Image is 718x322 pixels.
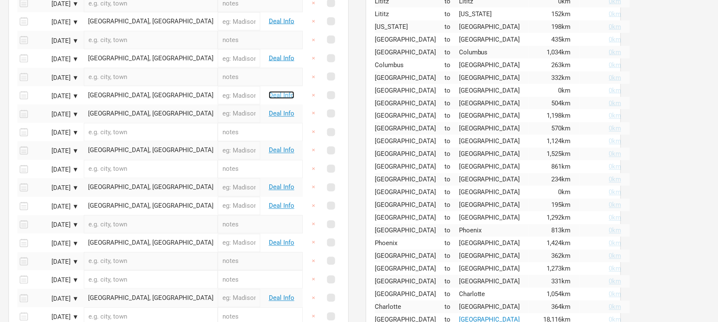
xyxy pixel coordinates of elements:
[609,265,621,273] span: 0km
[218,123,303,141] input: notes
[579,11,621,17] a: Change Travel Calculation Type To Driving
[444,161,459,173] td: to
[304,12,323,31] button: ×
[218,68,303,86] input: notes
[444,148,459,161] td: to
[32,222,79,229] div: [DATE] ▼
[444,275,459,288] td: to
[375,84,444,97] td: [GEOGRAPHIC_DATA]
[444,186,459,199] td: to
[459,237,529,250] td: [GEOGRAPHIC_DATA]
[444,250,459,263] td: to
[459,250,529,263] td: [GEOGRAPHIC_DATA]
[547,214,571,222] span: 1,292km
[609,87,621,94] span: 0km
[444,263,459,275] td: to
[579,62,621,68] a: Change Travel Calculation Type To Driving
[579,164,621,170] a: Change Travel Calculation Type To Driving
[609,125,621,133] span: 0km
[609,189,621,196] span: 0km
[558,189,571,196] span: 0km
[88,240,214,246] div: Denver, United States
[579,138,621,145] a: Change Travel Calculation Type To Driving
[459,173,529,186] td: [GEOGRAPHIC_DATA]
[459,301,529,314] td: [GEOGRAPHIC_DATA]
[444,110,459,122] td: to
[579,24,621,30] a: Change Travel Calculation Type To Driving
[32,38,79,44] div: [DATE] ▼
[375,173,444,186] td: [GEOGRAPHIC_DATA]
[579,266,621,272] a: Change Travel Calculation Type To Driving
[609,61,621,69] span: 0km
[32,277,79,284] div: [DATE] ▼
[375,122,444,135] td: [GEOGRAPHIC_DATA]
[375,224,444,237] td: [GEOGRAPHIC_DATA]
[375,59,444,71] td: Columbus
[304,271,323,289] button: ×
[375,250,444,263] td: [GEOGRAPHIC_DATA]
[579,151,621,158] a: Change Travel Calculation Type To Driving
[218,49,260,68] input: eg: Madison Square Garden
[304,215,323,234] button: ×
[88,55,214,62] div: Detroit, United States
[579,253,621,260] a: Change Travel Calculation Type To Driving
[609,252,621,260] span: 0km
[552,201,571,209] span: 195km
[579,240,621,247] a: Change Travel Calculation Type To Driving
[304,68,323,86] button: ×
[32,130,79,136] div: [DATE] ▼
[444,20,459,33] td: to
[304,49,323,68] button: ×
[32,112,79,118] div: [DATE] ▼
[547,138,571,145] span: 1,124km
[459,275,529,288] td: [GEOGRAPHIC_DATA]
[558,87,571,94] span: 0km
[304,31,323,49] button: ×
[304,141,323,160] button: ×
[552,125,571,133] span: 570km
[609,176,621,184] span: 0km
[269,110,294,118] a: Deal Info
[375,301,444,314] td: Charlotte
[579,75,621,81] a: Change Travel Calculation Type To Driving
[84,160,218,178] input: e.g. city, town
[459,148,529,161] td: [GEOGRAPHIC_DATA]
[579,100,621,107] a: Change Travel Calculation Type To Driving
[552,227,571,234] span: 813km
[88,18,214,25] div: Columbus, United States
[375,148,444,161] td: [GEOGRAPHIC_DATA]
[269,294,294,302] a: Deal Info
[579,177,621,183] a: Change Travel Calculation Type To Driving
[32,1,79,7] div: [DATE] ▼
[579,202,621,209] a: Change Travel Calculation Type To Driving
[218,141,260,160] input: eg: Madison Square Garden
[304,123,323,141] button: ×
[609,278,621,285] span: 0km
[579,189,621,196] a: Change Travel Calculation Type To Driving
[459,59,529,71] td: [GEOGRAPHIC_DATA]
[459,110,529,122] td: [GEOGRAPHIC_DATA]
[218,271,303,289] input: notes
[579,88,621,94] a: Change Travel Calculation Type To Driving
[459,161,529,173] td: [GEOGRAPHIC_DATA]
[375,161,444,173] td: [GEOGRAPHIC_DATA]
[32,148,79,155] div: [DATE] ▼
[375,263,444,275] td: [GEOGRAPHIC_DATA]
[375,71,444,84] td: [GEOGRAPHIC_DATA]
[459,135,529,148] td: [GEOGRAPHIC_DATA]
[547,150,571,158] span: 1,525km
[444,135,459,148] td: to
[304,160,323,178] button: ×
[444,224,459,237] td: to
[375,135,444,148] td: [GEOGRAPHIC_DATA]
[88,203,214,209] div: Minneapolis, United States
[609,240,621,247] span: 0km
[84,31,218,49] input: e.g. city, town
[459,224,529,237] td: Phoenix
[547,265,571,273] span: 1,273km
[552,36,571,43] span: 435km
[444,46,459,59] td: to
[84,215,218,234] input: e.g. city, town
[579,304,621,311] a: Change Travel Calculation Type To Driving
[579,215,621,221] a: Change Travel Calculation Type To Driving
